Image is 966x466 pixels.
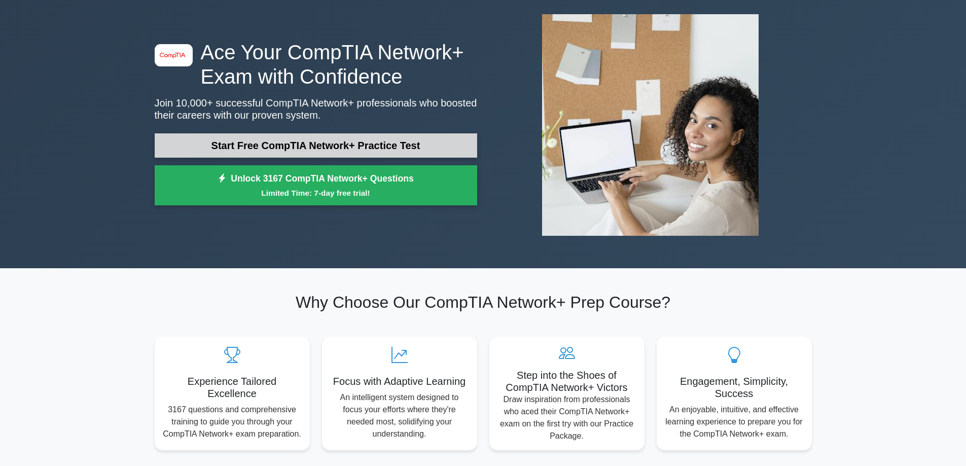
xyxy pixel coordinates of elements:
p: An enjoyable, intuitive, and effective learning experience to prepare you for the CompTIA Network... [665,404,804,440]
h2: Why Choose Our CompTIA Network+ Prep Course? [155,293,812,312]
h5: Focus with Adaptive Learning [330,375,469,387]
a: Start Free CompTIA Network+ Practice Test [155,133,477,158]
p: Join 10,000+ successful CompTIA Network+ professionals who boosted their careers with our proven ... [155,97,477,121]
p: An intelligent system designed to focus your efforts where they're needed most, solidifying your ... [330,391,469,440]
h5: Step into the Shoes of CompTIA Network+ Victors [497,369,636,393]
small: Limited Time: 7-day free trial! [167,187,464,199]
p: Draw inspiration from professionals who aced their CompTIA Network+ exam on the first try with ou... [497,393,636,442]
a: Unlock 3167 CompTIA Network+ QuestionsLimited Time: 7-day free trial! [155,165,477,206]
h5: Engagement, Simplicity, Success [665,375,804,400]
p: 3167 questions and comprehensive training to guide you through your CompTIA Network+ exam prepara... [163,404,302,440]
h5: Experience Tailored Excellence [163,375,302,400]
h1: Ace Your CompTIA Network+ Exam with Confidence [155,40,477,89]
